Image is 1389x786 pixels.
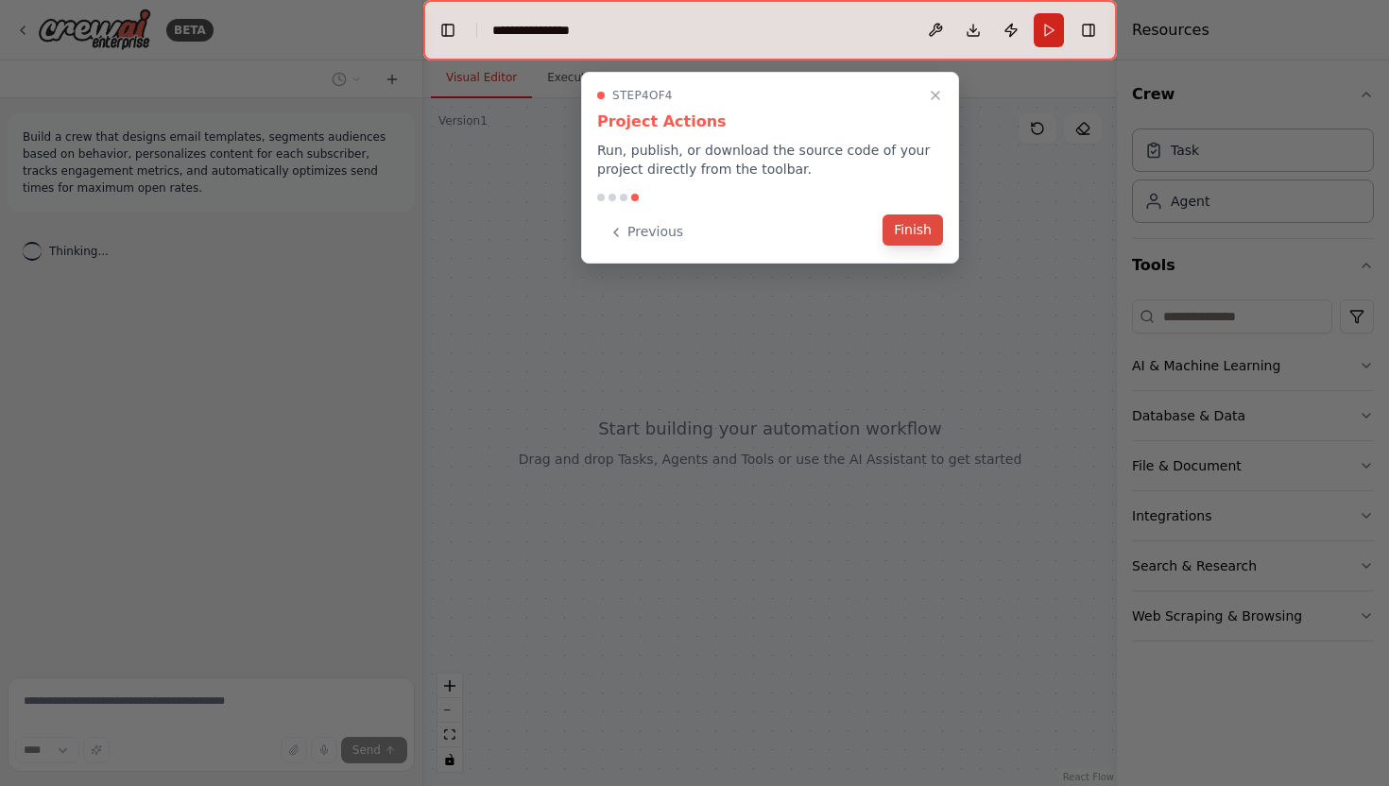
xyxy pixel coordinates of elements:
[597,141,943,179] p: Run, publish, or download the source code of your project directly from the toolbar.
[597,216,694,248] button: Previous
[924,84,947,107] button: Close walkthrough
[612,88,673,103] span: Step 4 of 4
[883,214,943,246] button: Finish
[597,111,943,133] h3: Project Actions
[435,17,461,43] button: Hide left sidebar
